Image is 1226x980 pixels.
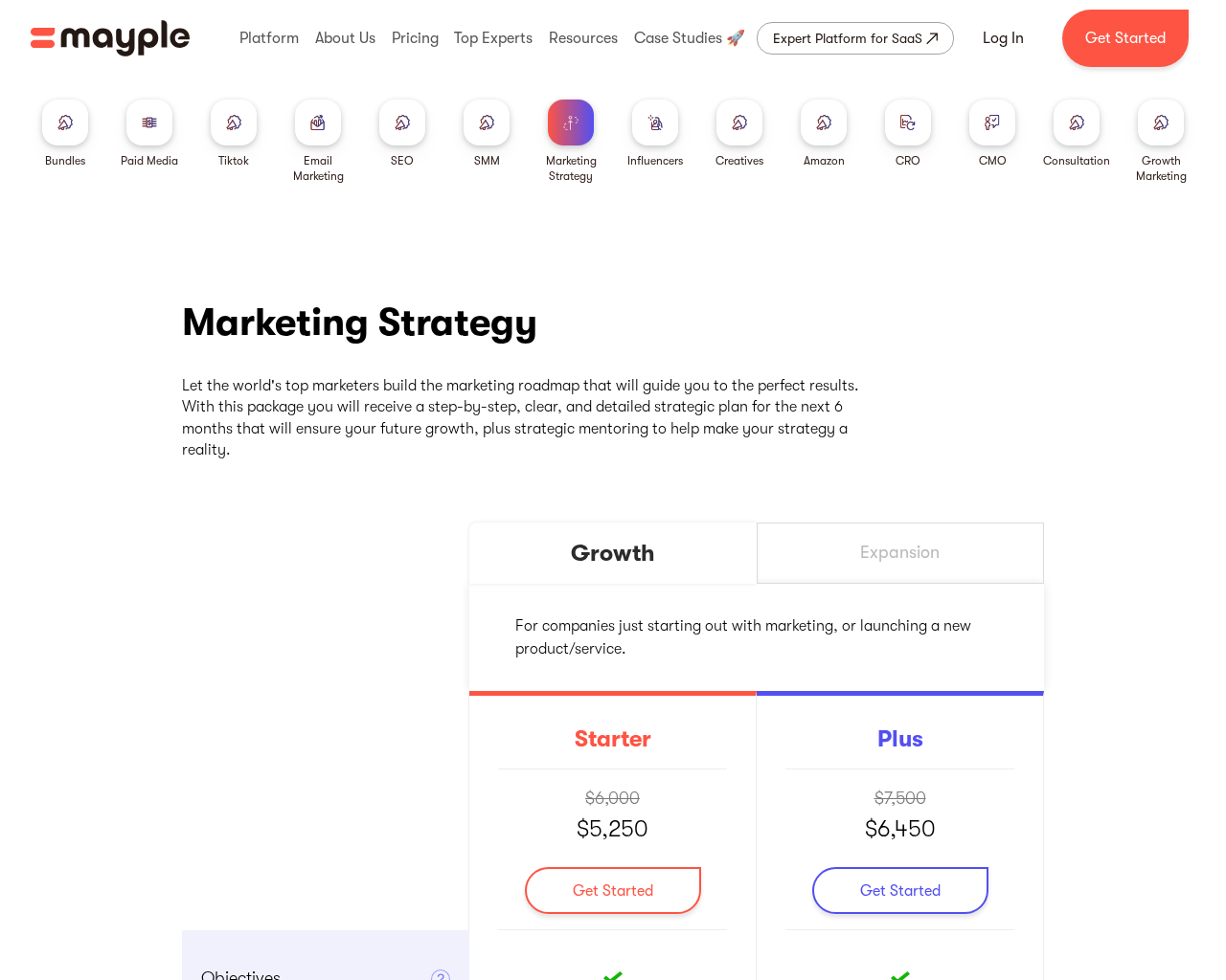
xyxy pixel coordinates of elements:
a: Marketing Strategy [536,100,605,184]
div: Paid Media [121,153,178,168]
a: SMM [464,100,510,168]
a: Tiktok [211,100,257,168]
div: SMM [474,153,500,168]
a: Consultation [1043,100,1110,168]
a: SEO [379,100,425,168]
div: Growth [571,539,655,568]
a: Get Started [1062,10,1189,67]
p: $6,450 [865,812,936,846]
div: Consultation [1043,153,1110,168]
div: CRO [896,153,920,168]
p: $5,250 [577,812,648,846]
a: CRO [885,100,931,168]
div: SEO [391,153,414,168]
h3: Plus [877,724,923,753]
a: Paid Media [121,100,178,168]
a: Get Started [812,867,988,914]
div: Email Marketing [284,153,352,184]
p: Let the world's top marketers build the marketing roadmap that will guide you to the perfect resu... [182,375,872,461]
div: Tiktok [218,153,249,168]
a: Bundles [42,100,88,168]
div: Bundles [45,153,85,168]
p: For companies just starting out with marketing, or launching a new product/service. [515,614,998,660]
div: Growth Marketing [1126,153,1195,184]
a: Amazon [801,100,847,168]
a: CMO [969,100,1015,168]
p: $7,500 [874,786,926,812]
p: $6,000 [585,786,640,812]
h2: Marketing Strategy [182,299,537,346]
img: Mayple logo [31,20,190,56]
a: Expert Platform for SaaS [757,22,954,55]
div: Expert Platform for SaaS [773,27,922,50]
div: Marketing Strategy [536,153,605,184]
a: Get Started [525,867,701,914]
div: Amazon [804,153,845,168]
a: Email Marketing [284,100,352,184]
a: Growth Marketing [1126,100,1195,184]
a: Log In [960,15,1047,61]
div: CMO [979,153,1007,168]
a: Creatives [715,100,763,168]
div: Creatives [715,153,763,168]
a: Influencers [627,100,683,168]
h3: Starter [575,724,651,753]
div: Influencers [627,153,683,168]
div: Expansion [860,542,940,564]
